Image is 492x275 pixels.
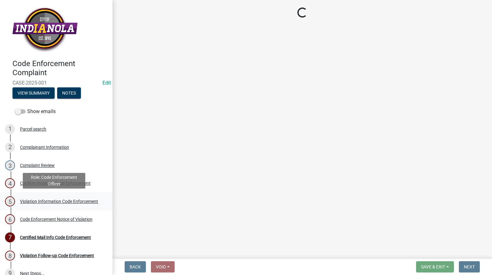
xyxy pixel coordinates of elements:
div: Code Enforcement Notice of Violation [20,217,92,221]
div: Parcel search [20,127,46,131]
div: Violation Follow-up Code Enforcement [20,253,94,258]
button: Void [151,261,175,272]
h4: Code Enforcement Complaint [12,59,107,77]
span: Void [156,264,166,269]
span: Next [464,264,475,269]
button: View Summary [12,87,55,99]
span: Save & Exit [421,264,445,269]
span: Back [130,264,141,269]
div: Violation Information Code Enforcement [20,199,98,204]
div: 6 [5,214,15,224]
div: 3 [5,160,15,170]
div: Confirm Violation Code Enforcement [20,181,91,185]
span: CASE-2025-001 [12,80,100,86]
button: Next [459,261,480,272]
button: Back [125,261,146,272]
div: Complaint Review [20,163,55,168]
a: Edit [102,80,111,86]
div: Certified Mail Info Code Enforcement [20,235,91,240]
wm-modal-confirm: Edit Application Number [102,80,111,86]
div: Complainant Information [20,145,69,149]
div: 2 [5,142,15,152]
div: 7 [5,232,15,242]
img: City of Indianola, Iowa [12,7,77,53]
div: 4 [5,178,15,188]
div: Role: Code Enforcement Officer [23,173,85,189]
button: Notes [57,87,81,99]
label: Show emails [15,108,56,115]
div: 5 [5,196,15,206]
button: Save & Exit [416,261,454,272]
div: 8 [5,251,15,261]
div: 1 [5,124,15,134]
wm-modal-confirm: Notes [57,91,81,96]
wm-modal-confirm: Summary [12,91,55,96]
